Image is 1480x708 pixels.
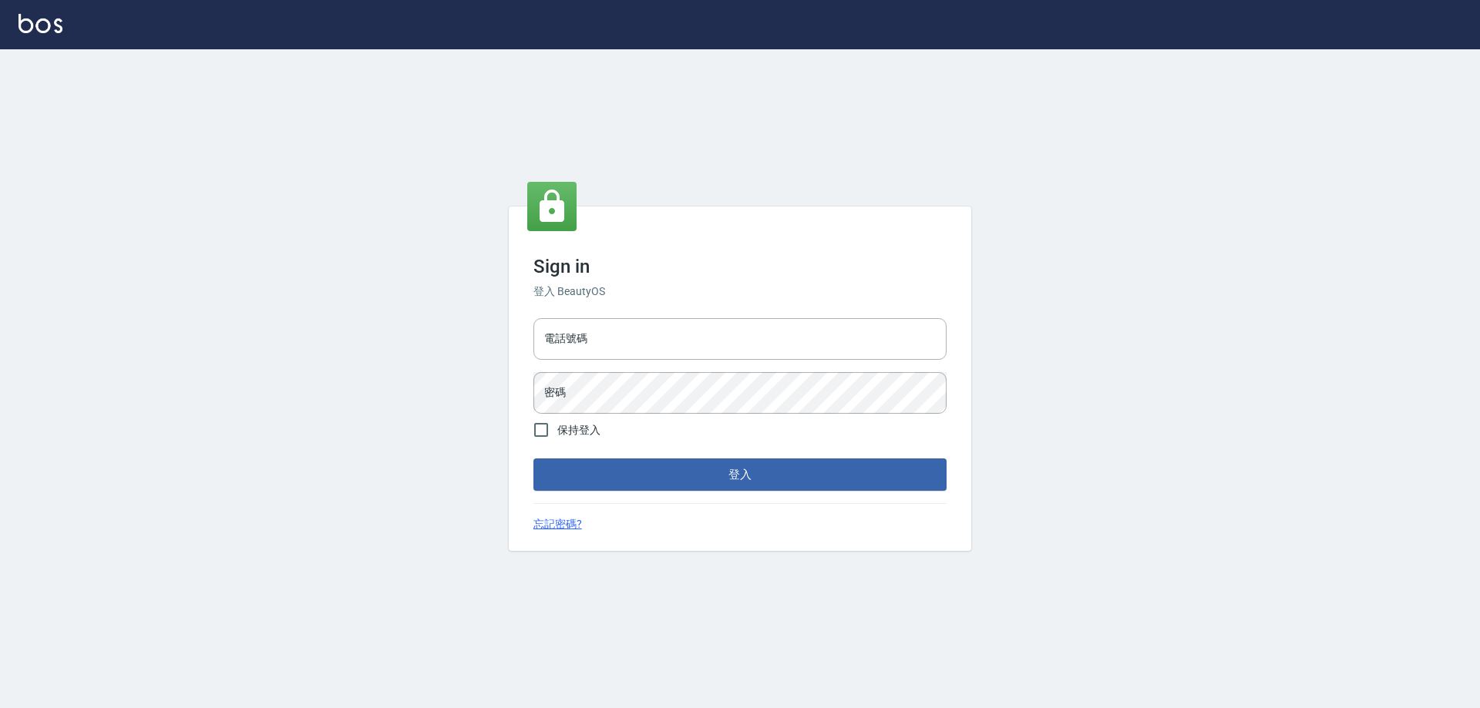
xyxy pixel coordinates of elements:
button: 登入 [533,458,947,491]
span: 保持登入 [557,422,600,438]
h3: Sign in [533,256,947,277]
img: Logo [18,14,62,33]
a: 忘記密碼? [533,516,582,532]
h6: 登入 BeautyOS [533,284,947,300]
